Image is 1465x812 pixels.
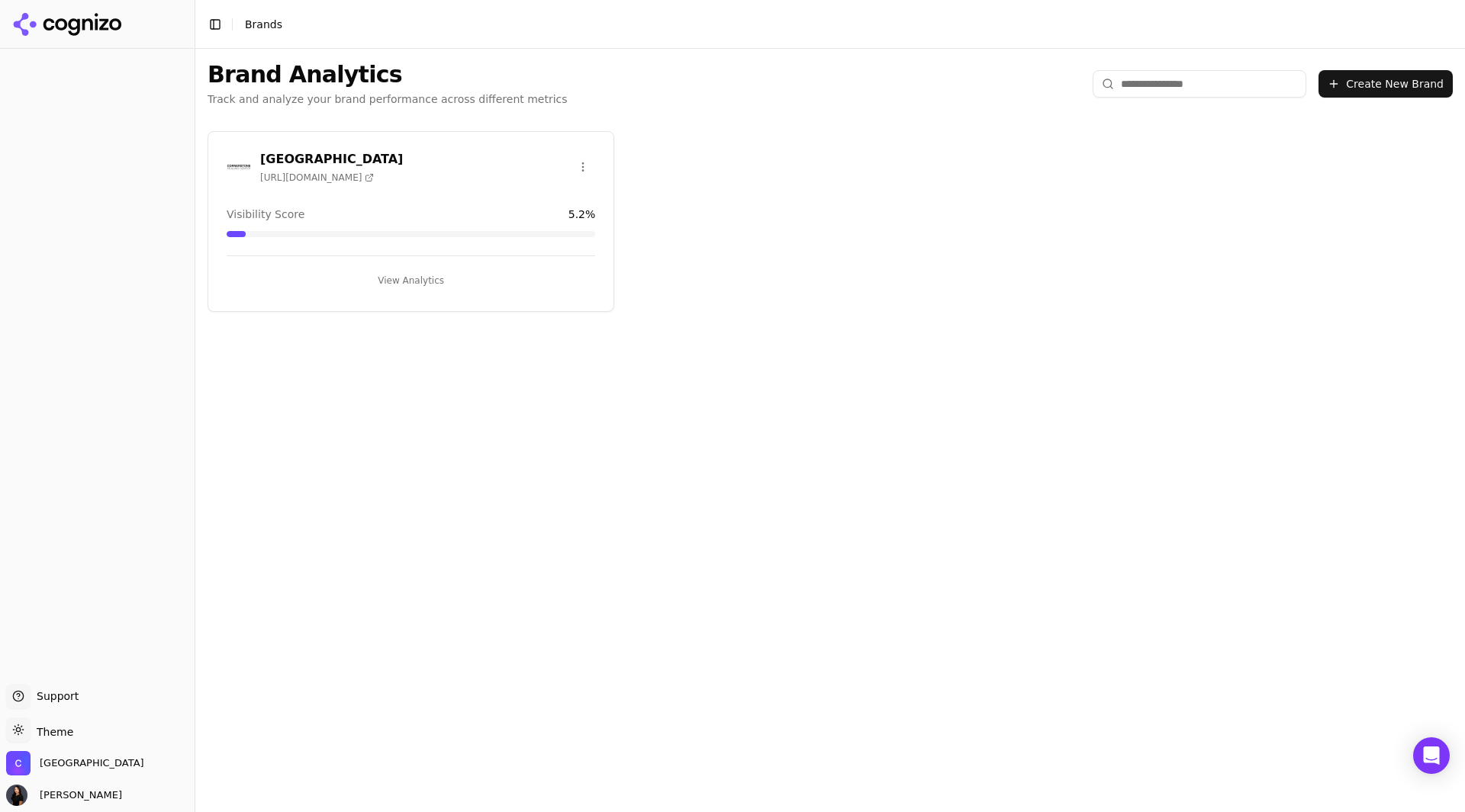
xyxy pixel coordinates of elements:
h1: Brand Analytics [208,61,568,88]
span: Cornerstone Healing Center [40,756,144,770]
button: Open user button [6,785,122,806]
img: Cornerstone Healing Center [227,155,251,179]
nav: breadcrumb [245,17,282,32]
span: Brands [245,18,282,30]
button: Open organization switcher [6,751,144,775]
img: Cornerstone Healing Center [6,751,31,775]
button: Create New Brand [1318,70,1453,98]
span: [URL][DOMAIN_NAME] [260,172,374,184]
span: Support [31,688,79,704]
span: [PERSON_NAME] [34,788,122,802]
span: Visibility Score [227,207,304,222]
span: Theme [31,726,73,738]
button: View Analytics [227,268,595,293]
p: Track and analyze your brand performance across different metrics [208,91,568,107]
img: Susana Spiegel [6,785,27,806]
div: Open Intercom Messenger [1413,737,1450,774]
span: 5.2 % [568,207,596,222]
h3: [GEOGRAPHIC_DATA] [260,150,403,168]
